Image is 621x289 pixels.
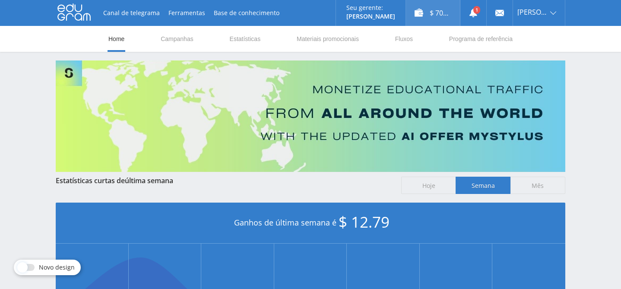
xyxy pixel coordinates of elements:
[56,177,393,184] div: Estatísticas curtas de
[39,264,75,271] span: Novo design
[346,4,395,11] p: Seu gerente:
[394,26,414,52] a: Fluxos
[346,13,395,20] p: [PERSON_NAME]
[401,177,456,194] span: Hoje
[56,60,565,172] img: Banner
[456,177,510,194] span: Semana
[448,26,513,52] a: Programa de referência
[125,176,173,185] span: última semana
[229,26,262,52] a: Estatísticas
[339,212,390,232] span: $ 12.79
[56,203,565,244] div: Ganhos de última semana é
[517,9,548,16] span: [PERSON_NAME].moretti86
[296,26,360,52] a: Materiais promocionais
[108,26,125,52] a: Home
[160,26,194,52] a: Campanhas
[510,177,565,194] span: Mês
